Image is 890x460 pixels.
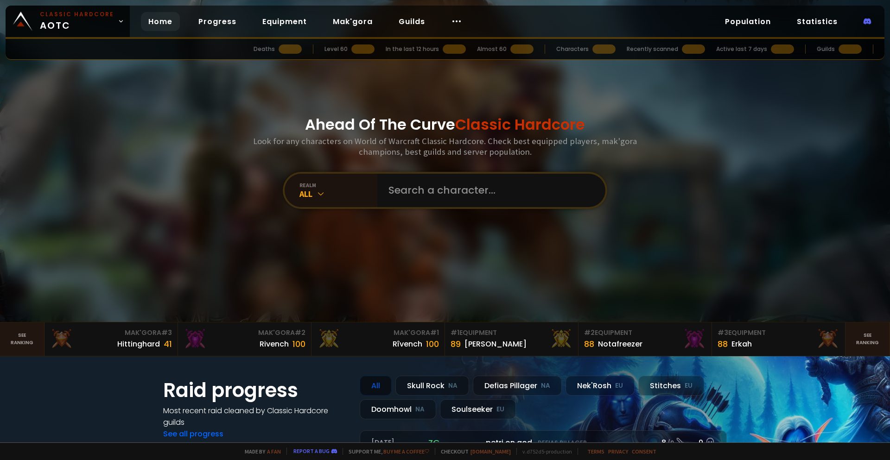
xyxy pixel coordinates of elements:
[516,448,572,455] span: v. d752d5 - production
[292,338,305,350] div: 100
[293,447,330,454] a: Report a bug
[718,12,778,31] a: Population
[541,381,550,391] small: NA
[473,376,562,396] div: Defias Pillager
[267,448,281,455] a: a fan
[6,6,130,37] a: Classic HardcoreAOTC
[430,328,439,337] span: # 1
[360,376,392,396] div: All
[184,328,305,338] div: Mak'Gora
[260,338,289,350] div: Rivench
[117,338,160,350] div: Hittinghard
[393,338,422,350] div: Rîvench
[360,430,727,455] a: [DATE]zgpetri on godDefias Pillager8 /90
[712,322,845,356] a: #3Equipment88Erkah
[254,45,275,53] div: Deaths
[845,322,890,356] a: Seeranking
[587,448,604,455] a: Terms
[632,448,656,455] a: Consent
[343,448,429,455] span: Support me,
[40,10,114,32] span: AOTC
[451,338,461,350] div: 89
[445,322,578,356] a: #1Equipment89[PERSON_NAME]
[178,322,311,356] a: Mak'Gora#2Rivench100
[638,376,704,396] div: Stitches
[731,338,752,350] div: Erkah
[566,376,635,396] div: Nek'Rosh
[50,328,172,338] div: Mak'Gora
[435,448,511,455] span: Checkout
[464,338,527,350] div: [PERSON_NAME]
[325,12,380,31] a: Mak'gora
[608,448,628,455] a: Privacy
[383,448,429,455] a: Buy me a coffee
[817,45,835,53] div: Guilds
[598,338,642,350] div: Notafreezer
[191,12,244,31] a: Progress
[161,328,172,337] span: # 3
[164,338,172,350] div: 41
[477,45,507,53] div: Almost 60
[40,10,114,19] small: Classic Hardcore
[615,381,623,391] small: EU
[386,45,439,53] div: In the last 12 hours
[426,338,439,350] div: 100
[395,376,469,396] div: Skull Rock
[305,113,585,136] h1: Ahead Of The Curve
[163,428,223,439] a: See all progress
[718,328,839,338] div: Equipment
[295,328,305,337] span: # 2
[716,45,767,53] div: Active last 7 days
[789,12,845,31] a: Statistics
[440,399,516,419] div: Soulseeker
[556,45,589,53] div: Characters
[324,45,348,53] div: Level 60
[391,12,432,31] a: Guilds
[360,399,436,419] div: Doomhowl
[299,182,377,189] div: realm
[448,381,458,391] small: NA
[451,328,572,338] div: Equipment
[451,328,459,337] span: # 1
[584,328,706,338] div: Equipment
[470,448,511,455] a: [DOMAIN_NAME]
[584,328,595,337] span: # 2
[496,405,504,414] small: EU
[239,448,281,455] span: Made by
[255,12,314,31] a: Equipment
[584,338,594,350] div: 88
[317,328,439,338] div: Mak'Gora
[249,136,641,157] h3: Look for any characters on World of Warcraft Classic Hardcore. Check best equipped players, mak'g...
[578,322,712,356] a: #2Equipment88Notafreezer
[627,45,678,53] div: Recently scanned
[455,114,585,135] span: Classic Hardcore
[141,12,180,31] a: Home
[44,322,178,356] a: Mak'Gora#3Hittinghard41
[718,338,728,350] div: 88
[311,322,445,356] a: Mak'Gora#1Rîvench100
[163,376,349,405] h1: Raid progress
[383,174,594,207] input: Search a character...
[415,405,425,414] small: NA
[299,189,377,199] div: All
[685,381,693,391] small: EU
[163,405,349,428] h4: Most recent raid cleaned by Classic Hardcore guilds
[718,328,728,337] span: # 3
